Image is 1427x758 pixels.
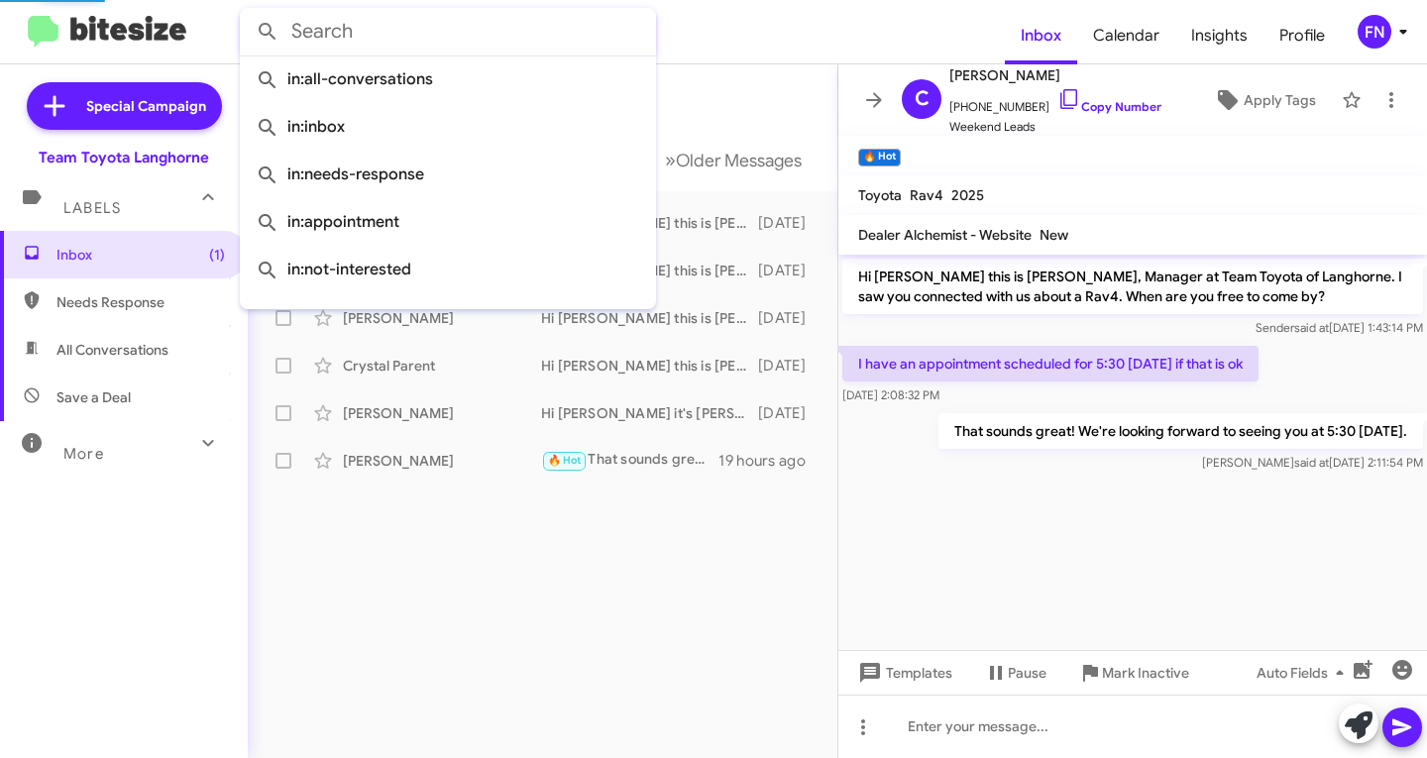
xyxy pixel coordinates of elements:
a: Insights [1175,7,1263,64]
div: [PERSON_NAME] [343,403,541,423]
span: Save a Deal [56,387,131,407]
span: Mark Inactive [1102,655,1189,691]
div: [DATE] [758,308,822,328]
p: I have an appointment scheduled for 5:30 [DATE] if that is ok [842,346,1259,381]
a: Calendar [1077,7,1175,64]
span: 🔥 Hot [548,454,582,467]
div: [PERSON_NAME] [343,451,541,471]
div: [DATE] [758,356,822,376]
span: in:sold-verified [256,293,640,341]
div: Crystal Parent [343,356,541,376]
a: Inbox [1005,7,1077,64]
span: C [915,83,930,115]
span: Auto Fields [1257,655,1352,691]
span: in:needs-response [256,151,640,198]
small: 🔥 Hot [858,149,901,166]
span: said at [1294,455,1329,470]
span: in:inbox [256,103,640,151]
div: That sounds great! We're looking forward to seeing you at 5:30 [DATE]. [541,449,718,472]
div: Hi [PERSON_NAME] it's [PERSON_NAME] at Team Toyota of Langhorne. I just wanted to check back in. ... [541,403,758,423]
span: » [665,148,676,172]
span: Special Campaign [86,96,206,116]
span: Dealer Alchemist - Website [858,226,1032,244]
span: Weekend Leads [949,117,1161,137]
span: 2025 [951,186,984,204]
span: Rav4 [910,186,943,204]
span: said at [1294,320,1329,335]
span: Toyota [858,186,902,204]
span: Apply Tags [1244,82,1316,118]
input: Search [240,8,656,55]
span: Sender [DATE] 1:43:14 PM [1256,320,1423,335]
div: [DATE] [758,403,822,423]
span: Pause [1008,655,1046,691]
span: in:appointment [256,198,640,246]
p: That sounds great! We're looking forward to seeing you at 5:30 [DATE]. [938,413,1423,449]
span: in:all-conversations [256,55,640,103]
div: Hi [PERSON_NAME] this is [PERSON_NAME] at Team Toyota of Langhorne. I saw you were thinking about... [541,356,758,376]
div: FN [1358,15,1391,49]
button: Pause [968,655,1062,691]
button: FN [1341,15,1405,49]
button: Templates [838,655,968,691]
span: Inbox [56,245,225,265]
a: Profile [1263,7,1341,64]
nav: Page navigation example [620,140,814,180]
p: Hi [PERSON_NAME] this is [PERSON_NAME], Manager at Team Toyota of Langhorne. I saw you connected ... [842,259,1423,314]
span: [DATE] 2:08:32 PM [842,387,939,402]
span: All Conversations [56,340,168,360]
a: Copy Number [1057,99,1161,114]
span: More [63,445,104,463]
span: [PHONE_NUMBER] [949,87,1161,117]
button: Apply Tags [1196,82,1332,118]
span: (1) [209,245,225,265]
button: Auto Fields [1241,655,1368,691]
div: Hi [PERSON_NAME] this is [PERSON_NAME], Manager at Team Toyota of Langhorne. Thanks for being our... [541,308,758,328]
a: Special Campaign [27,82,222,130]
span: in:not-interested [256,246,640,293]
div: Team Toyota Langhorne [39,148,209,167]
span: New [1040,226,1068,244]
span: Labels [63,199,121,217]
button: Next [653,140,814,180]
button: Mark Inactive [1062,655,1205,691]
div: 19 hours ago [718,451,822,471]
span: Needs Response [56,292,225,312]
div: [PERSON_NAME] [343,308,541,328]
span: Templates [854,655,952,691]
span: [PERSON_NAME] [DATE] 2:11:54 PM [1202,455,1423,470]
span: Older Messages [676,150,802,171]
div: [DATE] [758,213,822,233]
span: [PERSON_NAME] [949,63,1161,87]
div: [DATE] [758,261,822,280]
